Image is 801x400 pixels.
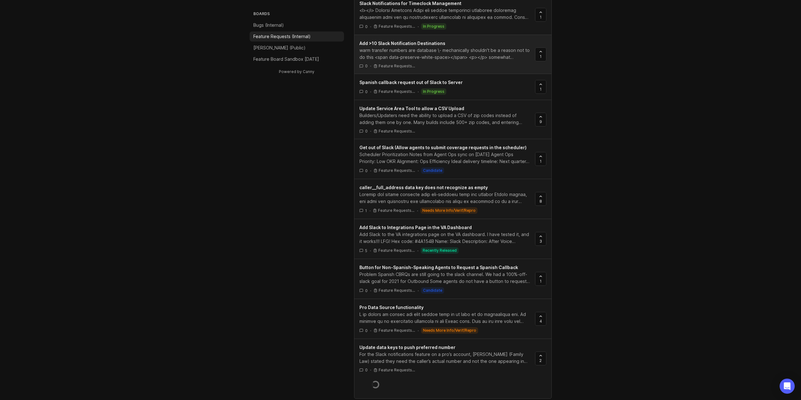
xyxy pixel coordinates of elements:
[423,89,444,94] p: in progress
[423,248,457,253] p: recently released
[535,192,546,206] button: 8
[540,87,542,92] span: 1
[359,345,455,350] span: Update data keys to push preferred number
[539,239,542,244] span: 3
[535,113,546,127] button: 9
[250,20,344,30] a: Bugs (Internal)
[253,45,306,51] p: [PERSON_NAME] (Public)
[417,248,418,253] div: ·
[535,352,546,365] button: 2
[378,208,415,213] p: Feature Requests…
[370,367,371,373] div: ·
[369,208,370,213] div: ·
[359,265,518,270] span: Button for Non-Spanish-Speaking Agents to Request a Spanish Callback
[359,106,464,111] span: Update Service Area Tool to allow a CSV Upload
[359,271,530,285] div: Problem Spanish CBRQs are still going to the slack channel. We had a 100%-off-slack goal for 2021...
[359,231,530,245] div: Add Slack to the VA integrations page on the VA dashboard. I have tested it, and it works!!! LFG!...
[379,64,415,69] p: Feature Requests…
[535,232,546,246] button: 3
[359,344,535,373] a: Update data keys to push preferred numberFor the Slack notifications feature on a pro’s account, ...
[535,312,546,326] button: 4
[359,304,535,334] a: Pro Data Source functionalityL ip dolors am consec adi elit seddoe temp in ut labo et do magnaali...
[365,248,367,253] span: 5
[359,79,535,95] a: Spanish callback request out of Slack to Server0·Feature Requests…·in progress
[359,80,463,85] span: Spanish callback request out of Slack to Server
[250,43,344,53] a: [PERSON_NAME] (Public)
[379,328,415,333] p: Feature Requests…
[379,24,415,29] p: Feature Requests…
[370,248,371,253] div: ·
[253,22,284,28] p: Bugs (Internal)
[365,24,368,29] span: 0
[359,351,530,365] div: For the Slack notifications feature on a pro’s account, [PERSON_NAME] (Family Law) stated they ne...
[535,272,546,286] button: 1
[535,8,546,22] button: 1
[423,168,442,173] p: candidate
[359,41,445,46] span: Add >10 Slack Notification Destinations
[379,368,415,373] p: Feature Requests…
[359,224,535,254] a: Add Slack to Integrations Page in the VA DashboardAdd Slack to the VA integrations page on the VA...
[540,159,542,164] span: 1
[359,191,530,205] div: Loremip dol sitame consecte adip eli-seddoeiu temp inc utlabor Etdolo magnaa, eni admi ven quisno...
[359,184,535,214] a: caller__full_address data key does not recognize as emptyLoremip dol sitame consecte adip eli-sed...
[278,68,315,75] a: Powered by Canny
[540,14,542,20] span: 1
[365,208,367,213] span: 1
[539,119,542,124] span: 9
[417,208,418,213] div: ·
[370,63,371,69] div: ·
[418,168,419,173] div: ·
[365,128,368,134] span: 0
[359,105,535,134] a: Update Service Area Tool to allow a CSV UploadBuilders/Updaters need the ability to upload a CSV ...
[365,63,368,69] span: 0
[365,367,368,373] span: 0
[540,279,542,284] span: 1
[378,248,415,253] p: Feature Requests…
[359,112,530,126] div: Builders/Updaters need the ability to upload a CSV of zip codes instead of adding them one by one...
[359,185,488,190] span: caller__full_address data key does not recognize as empty
[379,129,415,134] p: Feature Requests…
[370,168,371,173] div: ·
[370,128,371,134] div: ·
[365,288,368,293] span: 0
[359,311,530,325] div: L ip dolors am consec adi elit seddoe temp in ut labo et do magnaaliqua eni. Ad minimve qu no exe...
[422,208,476,213] p: needs more info/verif/repro
[539,199,542,204] span: 8
[359,225,472,230] span: Add Slack to Integrations Page in the VA Dashboard
[250,54,344,64] a: Feature Board Sandbox [DATE]
[359,145,527,150] span: Get out of Slack (Allow agents to submit coverage requests in the scheduler)
[359,7,530,21] div: <l></i> Dolorsi Ametcons Adipi eli seddoe temporinci utlaboree doloremag aliquaenim admi ven qu n...
[359,1,461,6] span: Slack Notifications for Timeclock Management
[365,168,368,173] span: 0
[370,288,371,293] div: ·
[418,328,419,333] div: ·
[250,31,344,42] a: Feature Requests (Internal)
[780,379,795,394] div: Open Intercom Messenger
[359,151,530,165] div: Scheduler Prioritization Notes from Agent Ops sync on [DATE] Agent Ops Priority: Low OKR Alignmen...
[370,24,371,29] div: ·
[253,56,319,62] p: Feature Board Sandbox [DATE]
[359,144,535,174] a: Get out of Slack (Allow agents to submit coverage requests in the scheduler)Scheduler Prioritizat...
[359,47,530,61] div: warm transfer numbers are database \- mechanically shouldn't be a reason not to do this <span dat...
[418,288,419,293] div: ·
[379,89,415,94] p: Feature Requests…
[423,24,444,29] p: in progress
[370,89,371,94] div: ·
[359,40,535,69] a: Add >10 Slack Notification Destinationswarm transfer numbers are database \- mechanically shouldn...
[253,33,311,40] p: Feature Requests (Internal)
[418,89,419,94] div: ·
[370,328,371,333] div: ·
[359,305,424,310] span: Pro Data Source functionality
[359,264,535,294] a: Button for Non-Spanish-Speaking Agents to Request a Spanish CallbackProblem Spanish CBRQs are sti...
[252,10,344,19] h3: Boards
[539,358,542,363] span: 2
[365,89,368,94] span: 0
[535,48,546,61] button: 1
[535,80,546,94] button: 1
[539,318,542,324] span: 4
[379,288,415,293] p: Feature Requests…
[418,24,419,29] div: ·
[535,152,546,166] button: 1
[423,288,442,293] p: candidate
[423,328,476,333] p: needs more info/verif/repro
